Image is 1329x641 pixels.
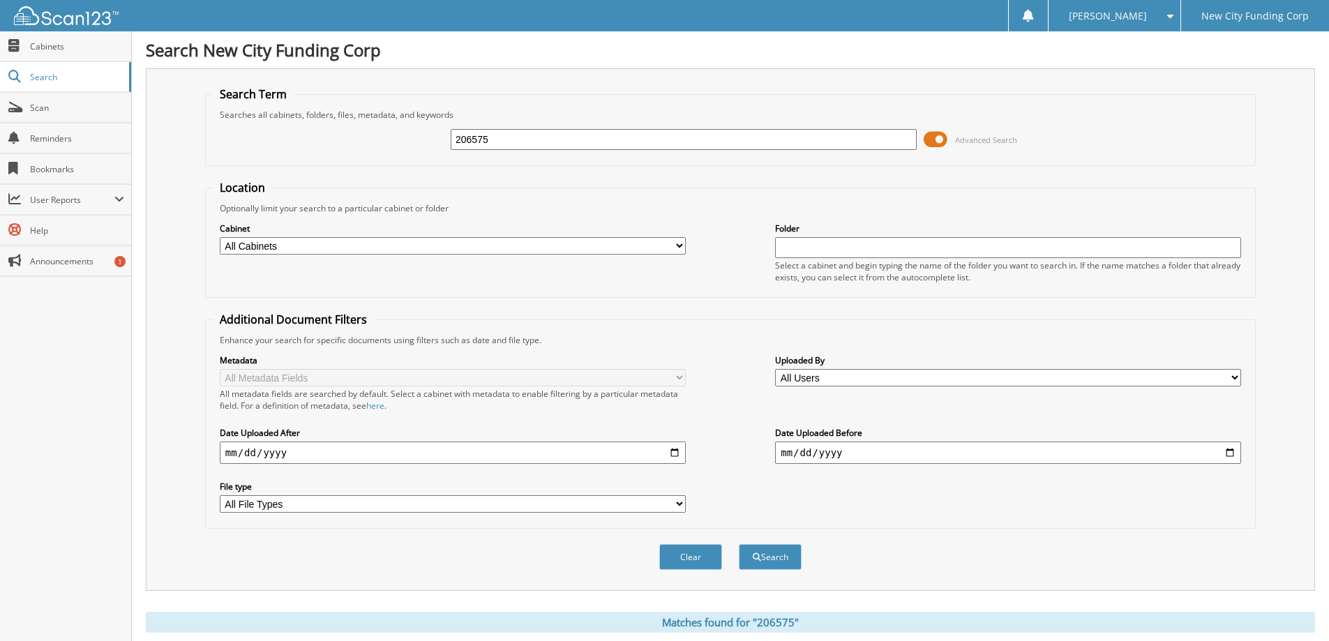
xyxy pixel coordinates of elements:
[30,133,124,144] span: Reminders
[1201,12,1309,20] span: New City Funding Corp
[220,354,686,366] label: Metadata
[213,180,272,195] legend: Location
[955,135,1017,145] span: Advanced Search
[775,442,1241,464] input: end
[220,442,686,464] input: start
[30,194,114,206] span: User Reports
[30,163,124,175] span: Bookmarks
[220,223,686,234] label: Cabinet
[366,400,384,412] a: here
[220,388,686,412] div: All metadata fields are searched by default. Select a cabinet with metadata to enable filtering b...
[775,259,1241,283] div: Select a cabinet and begin typing the name of the folder you want to search in. If the name match...
[114,256,126,267] div: 1
[659,544,722,570] button: Clear
[220,481,686,492] label: File type
[30,225,124,236] span: Help
[213,86,294,102] legend: Search Term
[30,102,124,114] span: Scan
[213,334,1248,346] div: Enhance your search for specific documents using filters such as date and file type.
[213,312,374,327] legend: Additional Document Filters
[30,40,124,52] span: Cabinets
[146,612,1315,633] div: Matches found for "206575"
[220,427,686,439] label: Date Uploaded After
[775,354,1241,366] label: Uploaded By
[30,255,124,267] span: Announcements
[775,427,1241,439] label: Date Uploaded Before
[30,71,122,83] span: Search
[213,202,1248,214] div: Optionally limit your search to a particular cabinet or folder
[775,223,1241,234] label: Folder
[213,109,1248,121] div: Searches all cabinets, folders, files, metadata, and keywords
[739,544,802,570] button: Search
[1069,12,1147,20] span: [PERSON_NAME]
[146,38,1315,61] h1: Search New City Funding Corp
[14,6,119,25] img: scan123-logo-white.svg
